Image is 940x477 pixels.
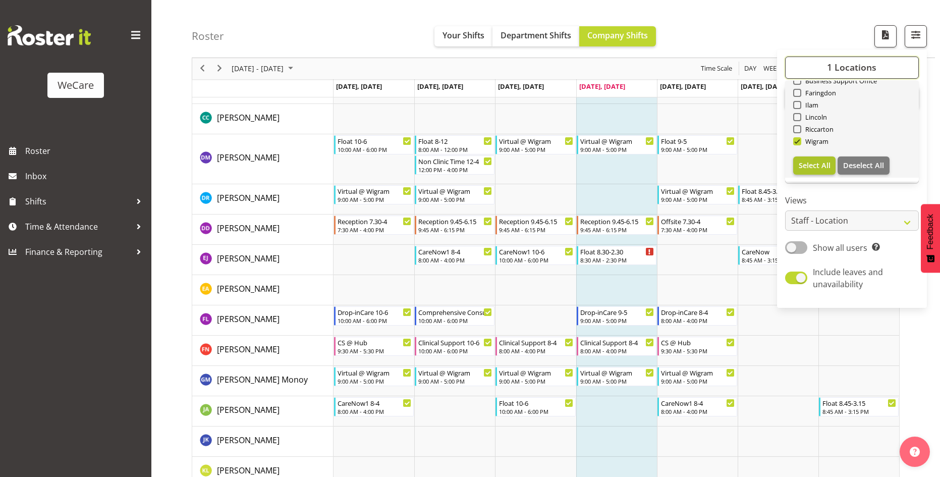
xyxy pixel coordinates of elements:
[418,256,492,264] div: 8:00 AM - 4:00 PM
[499,377,573,385] div: 9:00 AM - 5:00 PM
[192,366,334,396] td: Gladie Monoy resource
[25,169,146,184] span: Inbox
[415,185,494,204] div: Deepti Raturi"s event - Virtual @ Wigram Begin From Tuesday, August 12, 2025 at 9:00:00 AM GMT+12...
[499,337,573,347] div: Clinical Support 8-4
[8,25,91,45] img: Rosterit website logo
[217,465,280,476] span: [PERSON_NAME]
[217,151,280,164] a: [PERSON_NAME]
[661,398,735,408] div: CareNow1 8-4
[418,216,492,226] div: Reception 9.45-6.15
[741,82,787,91] span: [DATE], [DATE]
[843,161,884,170] span: Deselect All
[495,216,575,235] div: Demi Dumitrean"s event - Reception 9.45-6.15 Begin From Wednesday, August 13, 2025 at 9:45:00 AM ...
[334,367,414,386] div: Gladie Monoy"s event - Virtual @ Wigram Begin From Monday, August 11, 2025 at 9:00:00 AM GMT+12:0...
[580,216,654,226] div: Reception 9.45-6.15
[338,307,411,317] div: Drop-inCare 10-6
[417,82,463,91] span: [DATE], [DATE]
[579,26,656,46] button: Company Shifts
[334,337,414,356] div: Firdous Naqvi"s event - CS @ Hub Begin From Monday, August 11, 2025 at 9:30:00 AM GMT+12:00 Ends ...
[217,253,280,264] span: [PERSON_NAME]
[334,306,414,326] div: Felize Lacson"s event - Drop-inCare 10-6 Begin From Monday, August 11, 2025 at 10:00:00 AM GMT+12...
[418,186,492,196] div: Virtual @ Wigram
[921,204,940,273] button: Feedback - Show survey
[338,226,411,234] div: 7:30 AM - 4:00 PM
[699,63,734,75] button: Time Scale
[338,337,411,347] div: CS @ Hub
[661,337,735,347] div: CS @ Hub
[25,194,131,209] span: Shifts
[211,58,228,79] div: next period
[418,226,492,234] div: 9:45 AM - 6:15 PM
[443,30,484,41] span: Your Shifts
[338,186,411,196] div: Virtual @ Wigram
[580,307,654,317] div: Drop-inCare 9-5
[338,377,411,385] div: 9:00 AM - 5:00 PM
[793,156,836,175] button: Select All
[418,195,492,203] div: 9:00 AM - 5:00 PM
[499,407,573,415] div: 10:00 AM - 6:00 PM
[499,246,573,256] div: CareNow1 10-6
[25,219,131,234] span: Time & Attendance
[819,397,899,416] div: Jane Arps"s event - Float 8.45-3.15 Begin From Sunday, August 17, 2025 at 8:45:00 AM GMT+12:00 En...
[196,63,209,75] button: Previous
[801,77,877,85] span: Business Support Office
[338,316,411,325] div: 10:00 AM - 6:00 PM
[661,347,735,355] div: 9:30 AM - 5:30 PM
[743,63,757,75] span: Day
[580,136,654,146] div: Virtual @ Wigram
[657,337,737,356] div: Firdous Naqvi"s event - CS @ Hub Begin From Friday, August 15, 2025 at 9:30:00 AM GMT+12:00 Ends ...
[338,398,411,408] div: CareNow1 8-4
[661,377,735,385] div: 9:00 AM - 5:00 PM
[25,244,131,259] span: Finance & Reporting
[418,136,492,146] div: Float 8-12
[217,283,280,294] span: [PERSON_NAME]
[661,367,735,378] div: Virtual @ Wigram
[580,256,654,264] div: 8:30 AM - 2:30 PM
[700,63,733,75] span: Time Scale
[231,63,285,75] span: [DATE] - [DATE]
[434,26,492,46] button: Your Shifts
[338,195,411,203] div: 9:00 AM - 5:00 PM
[580,367,654,378] div: Virtual @ Wigram
[192,336,334,366] td: Firdous Naqvi resource
[418,337,492,347] div: Clinical Support 10-6
[657,397,737,416] div: Jane Arps"s event - CareNow1 8-4 Begin From Friday, August 15, 2025 at 8:00:00 AM GMT+12:00 Ends ...
[580,316,654,325] div: 9:00 AM - 5:00 PM
[661,226,735,234] div: 7:30 AM - 4:00 PM
[418,246,492,256] div: CareNow1 8-4
[657,135,737,154] div: Deepti Mahajan"s event - Float 9-5 Begin From Friday, August 15, 2025 at 9:00:00 AM GMT+12:00 End...
[580,337,654,347] div: Clinical Support 8-4
[415,135,494,154] div: Deepti Mahajan"s event - Float 8-12 Begin From Tuesday, August 12, 2025 at 8:00:00 AM GMT+12:00 E...
[822,398,896,408] div: Float 8.45-3.15
[742,256,815,264] div: 8:45 AM - 3:15 PM
[499,145,573,153] div: 9:00 AM - 5:00 PM
[742,186,815,196] div: Float 8.45-3.15
[499,347,573,355] div: 8:00 AM - 4:00 PM
[217,112,280,124] a: [PERSON_NAME]
[334,185,414,204] div: Deepti Raturi"s event - Virtual @ Wigram Begin From Monday, August 11, 2025 at 9:00:00 AM GMT+12:...
[217,313,280,325] span: [PERSON_NAME]
[661,407,735,415] div: 8:00 AM - 4:00 PM
[799,161,831,170] span: Select All
[577,337,656,356] div: Firdous Naqvi"s event - Clinical Support 8-4 Begin From Thursday, August 14, 2025 at 8:00:00 AM G...
[213,63,227,75] button: Next
[785,195,919,207] label: Views
[415,337,494,356] div: Firdous Naqvi"s event - Clinical Support 10-6 Begin From Tuesday, August 12, 2025 at 10:00:00 AM ...
[217,222,280,234] a: [PERSON_NAME]
[217,313,280,325] a: [PERSON_NAME]
[418,145,492,153] div: 8:00 AM - 12:00 PM
[822,407,896,415] div: 8:45 AM - 3:15 PM
[192,396,334,427] td: Jane Arps resource
[495,397,575,416] div: Jane Arps"s event - Float 10-6 Begin From Wednesday, August 13, 2025 at 10:00:00 AM GMT+12:00 End...
[657,185,737,204] div: Deepti Raturi"s event - Virtual @ Wigram Begin From Friday, August 15, 2025 at 9:00:00 AM GMT+12:...
[580,377,654,385] div: 9:00 AM - 5:00 PM
[338,367,411,378] div: Virtual @ Wigram
[415,367,494,386] div: Gladie Monoy"s event - Virtual @ Wigram Begin From Tuesday, August 12, 2025 at 9:00:00 AM GMT+12:...
[801,89,837,97] span: Faringdon
[217,252,280,264] a: [PERSON_NAME]
[418,377,492,385] div: 9:00 AM - 5:00 PM
[661,195,735,203] div: 9:00 AM - 5:00 PM
[217,374,308,386] a: [PERSON_NAME] Monoy
[660,82,706,91] span: [DATE], [DATE]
